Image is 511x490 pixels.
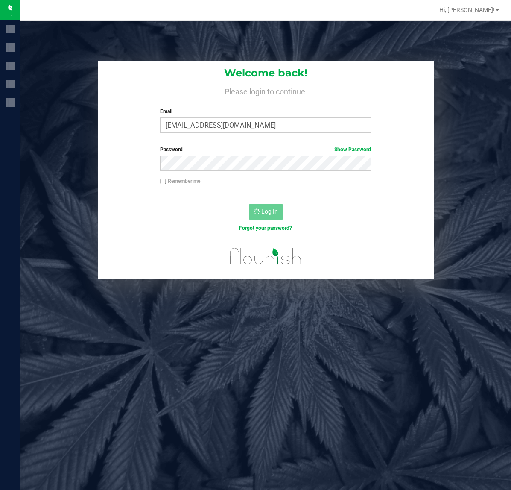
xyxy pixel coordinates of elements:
a: Show Password [334,147,371,153]
button: Log In [249,204,283,220]
span: Hi, [PERSON_NAME]! [439,6,495,13]
label: Remember me [160,177,200,185]
label: Email [160,108,371,115]
span: Log In [261,208,278,215]
input: Remember me [160,179,166,185]
span: Password [160,147,183,153]
h1: Welcome back! [98,67,434,79]
img: flourish_logo.svg [224,241,308,272]
h4: Please login to continue. [98,85,434,96]
a: Forgot your password? [239,225,292,231]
